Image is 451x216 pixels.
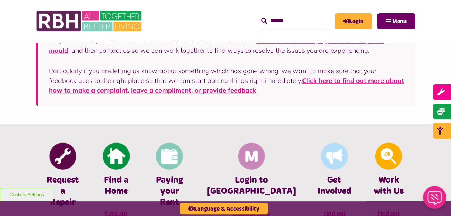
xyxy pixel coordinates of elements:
[36,7,144,35] img: RBH
[392,19,407,24] span: Menu
[156,142,183,169] img: Pay Rent
[207,175,296,197] h4: Login to [GEOGRAPHIC_DATA]
[261,13,328,29] input: Search
[154,175,185,208] h4: Paying your Rent
[321,142,348,169] img: Get Involved
[318,175,351,197] h4: Get Involved
[100,175,132,197] h4: Find a Home
[47,175,79,208] h4: Request a Repair
[49,66,404,95] p: Particularly if you are letting us know about something which has gone wrong, we want to make sur...
[103,142,130,169] img: Find A Home
[238,142,265,169] img: Membership And Mutuality
[419,184,451,216] iframe: Netcall Web Assistant for live chat
[49,37,384,55] a: visit our dedicated page about damp and mould
[50,142,76,169] img: Report Repair
[49,36,404,55] p: Do you have any concerns about damp or mould in your home? Please , and then contact us so we can...
[375,142,402,169] img: Looking For A Job
[377,13,415,29] button: Navigation
[49,76,404,94] a: Click here to find out more about how to make a complaint, leave a compliment, or provide feedback
[373,175,404,197] h4: Work with Us
[180,203,268,214] button: Language & Accessibility
[335,13,372,29] a: MyRBH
